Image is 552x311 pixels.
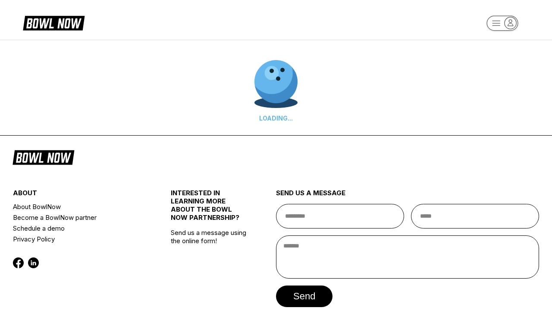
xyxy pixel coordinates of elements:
[13,201,144,212] a: About BowlNow
[276,189,539,204] div: send us a message
[13,223,144,234] a: Schedule a demo
[13,212,144,223] a: Become a BowlNow partner
[276,286,332,307] button: send
[13,234,144,244] a: Privacy Policy
[13,189,144,201] div: about
[171,189,250,228] div: INTERESTED IN LEARNING MORE ABOUT THE BOWL NOW PARTNERSHIP?
[254,114,298,122] div: LOADING...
